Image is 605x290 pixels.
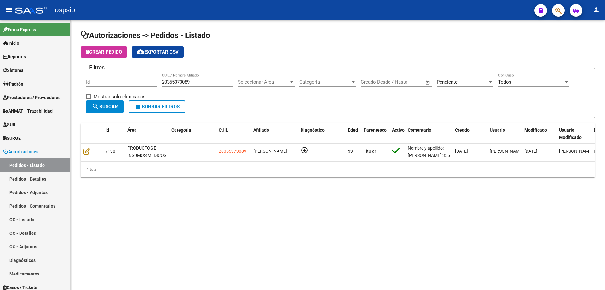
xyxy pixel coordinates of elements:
span: PRODUCTOS E INSUMOS MEDICOS [127,145,166,158]
span: Modificado [524,127,547,133]
datatable-header-cell: Edad [345,123,361,144]
div: 1 total [81,162,595,177]
span: Autorizaciones -> Pedidos - Listado [81,31,210,40]
span: Categoria [299,79,350,85]
button: Crear Pedido [81,46,127,58]
span: [PERSON_NAME] [559,149,593,154]
datatable-header-cell: Modificado [522,123,556,144]
span: Reportes [3,53,26,60]
mat-icon: delete [134,103,142,110]
mat-icon: menu [5,6,13,14]
span: Titular [364,149,376,154]
datatable-header-cell: CUIL [216,123,251,144]
datatable-header-cell: Id [103,123,125,144]
span: [DATE] [455,149,468,154]
span: Usuario [490,127,505,133]
mat-icon: cloud_download [137,48,144,56]
input: Fecha inicio [361,79,386,85]
span: Borrar Filtros [134,104,180,109]
span: Usuario Modificado [559,127,582,140]
span: Autorizaciones [3,148,38,155]
span: Creado [455,127,470,133]
span: SURGE [3,135,21,142]
datatable-header-cell: Parentesco [361,123,389,144]
h3: Filtros [86,63,108,72]
span: Padrón [3,80,23,87]
span: Área [127,127,137,133]
span: CUIL [219,127,228,133]
button: Borrar Filtros [129,100,185,113]
span: Diagnóstico [301,127,325,133]
span: Sistema [3,67,24,74]
span: Pendiente [437,79,458,85]
datatable-header-cell: Activo [389,123,405,144]
span: Activo [392,127,405,133]
span: - ospsip [50,3,75,17]
span: [DATE] [524,149,537,154]
datatable-header-cell: Usuario Modificado [556,123,591,144]
span: Categoria [171,127,191,133]
span: Parentesco [364,127,387,133]
span: SUR [3,121,15,128]
span: Todos [498,79,511,85]
datatable-header-cell: Afiliado [251,123,298,144]
span: Afiliado [253,127,269,133]
datatable-header-cell: Diagnóstico [298,123,345,144]
span: Mostrar sólo eliminados [94,93,146,100]
datatable-header-cell: Categoria [169,123,216,144]
span: Comentario [408,127,431,133]
span: [PERSON_NAME] [490,149,523,154]
iframe: Intercom live chat [584,269,599,284]
span: [PERSON_NAME] [253,149,287,154]
span: Buscar [92,104,118,109]
mat-icon: add_circle_outline [301,146,308,154]
datatable-header-cell: Creado [452,123,487,144]
span: Seleccionar Área [238,79,289,85]
span: Nombre y apellido: [PERSON_NAME]:35537308 Clinica Santa [PERSON_NAME] Fecha de cx: [DATE] [408,145,463,179]
span: Crear Pedido [86,49,122,55]
datatable-header-cell: Área [125,123,169,144]
datatable-header-cell: Usuario [487,123,522,144]
span: 20355373089 [219,149,246,154]
button: Open calendar [424,79,432,86]
span: 33 [348,149,353,154]
datatable-header-cell: Comentario [405,123,452,144]
span: ANMAT - Trazabilidad [3,108,53,115]
button: Buscar [86,100,124,113]
span: Id [105,127,109,133]
button: Exportar CSV [132,46,184,58]
span: Edad [348,127,358,133]
span: Prestadores / Proveedores [3,94,60,101]
span: Firma Express [3,26,36,33]
mat-icon: person [592,6,600,14]
span: 7138 [105,149,115,154]
mat-icon: search [92,103,99,110]
span: Exportar CSV [137,49,179,55]
span: Inicio [3,40,19,47]
input: Fecha fin [392,79,423,85]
